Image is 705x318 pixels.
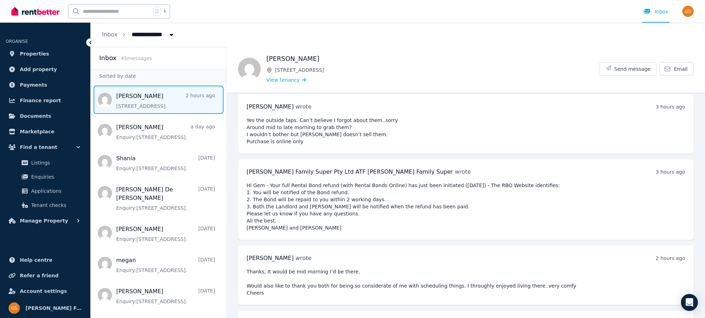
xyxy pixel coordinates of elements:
[20,256,52,264] span: Help centre
[20,287,67,295] span: Account settings
[20,112,51,120] span: Documents
[11,6,60,17] img: RentBetter
[31,187,79,195] span: Applications
[6,268,85,283] a: Refer a friend
[295,103,311,110] span: wrote
[31,201,79,209] span: Tenant checks
[6,109,85,123] a: Documents
[266,76,306,83] a: View tenancy
[9,302,20,314] img: Stanyer Family Super Pty Ltd ATF Stanyer Family Super
[6,284,85,298] a: Account settings
[116,185,215,212] a: [PERSON_NAME] De [PERSON_NAME][DATE]Enquiry:[STREET_ADDRESS].
[26,304,82,312] span: [PERSON_NAME] Family Super Pty Ltd ATF [PERSON_NAME] Family Super
[20,65,57,74] span: Add property
[6,78,85,92] a: Payments
[20,216,68,225] span: Manage Property
[656,255,685,261] time: 2 hours ago
[643,8,668,15] div: Inbox
[116,92,215,110] a: [PERSON_NAME]2 hours ago[STREET_ADDRESS].
[6,140,85,154] button: Find a tenant
[266,76,300,83] span: View tenancy
[599,63,656,75] button: Send message
[9,184,82,198] a: Applications
[9,156,82,170] a: Listings
[247,117,685,145] pre: Yes the outside taps. Can’t believe I forgot about them..sorry Around mid to late morning to grab...
[116,256,215,274] a: megan[DATE]Enquiry:[STREET_ADDRESS].
[20,50,49,58] span: Properties
[6,125,85,139] a: Marketplace
[6,62,85,76] a: Add property
[656,169,685,175] time: 3 hours ago
[6,47,85,61] a: Properties
[102,31,118,38] a: Inbox
[247,255,294,261] span: [PERSON_NAME]
[6,93,85,108] a: Finance report
[6,214,85,228] button: Manage Property
[20,81,47,89] span: Payments
[31,158,79,167] span: Listings
[20,127,54,136] span: Marketplace
[247,168,453,175] span: [PERSON_NAME] Family Super Pty Ltd ATF [PERSON_NAME] Family Super
[659,62,694,76] a: Email
[116,123,215,141] a: [PERSON_NAME]a day agoEnquiry:[STREET_ADDRESS].
[31,173,79,181] span: Enquiries
[614,65,651,73] span: Send message
[674,65,688,73] span: Email
[91,23,186,47] nav: Breadcrumb
[99,53,117,63] h2: Inbox
[164,8,166,14] span: k
[9,170,82,184] a: Enquiries
[681,294,698,311] div: Open Intercom Messenger
[20,143,57,151] span: Find a tenant
[247,182,685,231] pre: Hi Gem - Your full Rental Bond refund (with Rental Bonds Online) has just been initiated ([DATE])...
[20,96,61,105] span: Finance report
[247,268,685,296] pre: Thanks, It would be mid morning I’d be there. Would also like to thank you both for being so cons...
[455,168,471,175] span: wrote
[20,271,58,280] span: Refer a friend
[6,253,85,267] a: Help centre
[6,39,28,44] span: ORGANISE
[121,56,152,61] span: 45 message s
[247,103,294,110] span: [PERSON_NAME]
[656,104,685,110] time: 3 hours ago
[238,58,261,80] img: Gem McGuirk
[682,6,694,17] img: Stanyer Family Super Pty Ltd ATF Stanyer Family Super
[295,255,311,261] span: wrote
[9,198,82,212] a: Tenant checks
[266,54,599,64] h1: [PERSON_NAME]
[116,287,215,305] a: [PERSON_NAME][DATE]Enquiry:[STREET_ADDRESS].
[116,154,215,172] a: Shania[DATE]Enquiry:[STREET_ADDRESS].
[91,69,226,83] div: Sorted by date
[116,225,215,243] a: [PERSON_NAME][DATE]Enquiry:[STREET_ADDRESS].
[275,67,599,74] span: [STREET_ADDRESS]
